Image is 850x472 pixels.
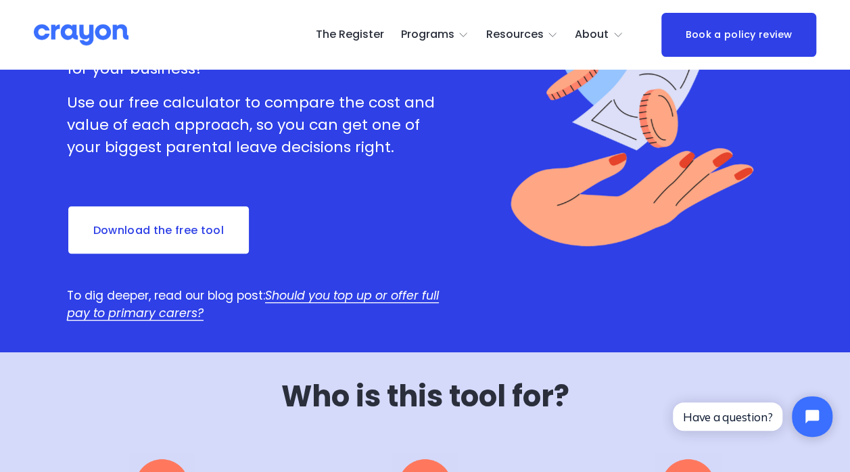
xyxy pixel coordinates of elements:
span: About [575,25,609,45]
a: Should you top up or offer full pay to primary carers? [67,287,439,321]
h2: Who is this tool for? [198,380,651,412]
span: Resources [486,25,543,45]
iframe: Tidio Chat [661,385,844,448]
a: folder dropdown [486,24,558,46]
p: Use our free calculator to compare the cost and value of each approach, so you can get one of you... [67,91,454,158]
a: folder dropdown [401,24,469,46]
span: To dig deeper, read our blog post: [67,287,265,304]
a: folder dropdown [575,24,623,46]
a: The Register [316,24,384,46]
a: Download the free tool [67,205,250,255]
a: Book a policy review [661,13,816,57]
span: Programs [401,25,454,45]
img: Crayon [34,23,128,47]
